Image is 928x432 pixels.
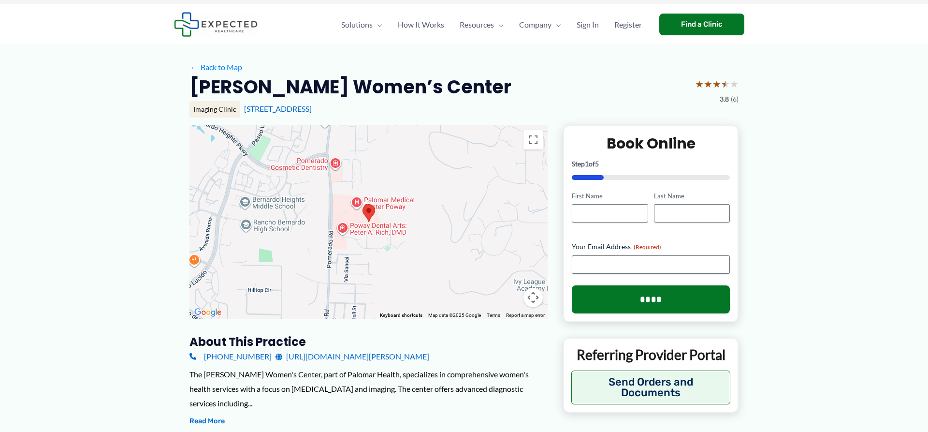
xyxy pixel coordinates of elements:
span: Map data ©2025 Google [428,313,481,318]
a: [PHONE_NUMBER] [189,349,272,364]
span: 5 [595,160,599,168]
h2: Book Online [572,134,730,153]
label: Your Email Address [572,242,730,252]
span: How It Works [398,8,444,42]
label: Last Name [654,192,730,201]
div: The [PERSON_NAME] Women's Center, part of Palomar Health, specializes in comprehensive women's he... [189,367,548,410]
span: Register [614,8,642,42]
span: Menu Toggle [551,8,561,42]
span: (Required) [634,243,661,251]
button: Keyboard shortcuts [380,312,422,319]
span: ★ [712,75,721,93]
p: Step of [572,161,730,167]
span: ★ [721,75,730,93]
span: Resources [460,8,494,42]
a: Terms (opens in new tab) [487,313,500,318]
nav: Primary Site Navigation [333,8,650,42]
a: Register [607,8,650,42]
span: ★ [695,75,704,93]
button: Send Orders and Documents [571,371,730,404]
a: Sign In [569,8,607,42]
a: ResourcesMenu Toggle [452,8,511,42]
a: ←Back to Map [189,60,242,74]
label: First Name [572,192,648,201]
a: Find a Clinic [659,14,744,35]
span: Sign In [577,8,599,42]
button: Map camera controls [523,288,543,307]
p: Referring Provider Portal [571,346,730,363]
img: Expected Healthcare Logo - side, dark font, small [174,12,258,37]
span: ★ [730,75,739,93]
a: How It Works [390,8,452,42]
a: CompanyMenu Toggle [511,8,569,42]
button: Toggle fullscreen view [523,130,543,149]
span: 1 [585,160,589,168]
span: (6) [731,93,739,105]
a: Open this area in Google Maps (opens a new window) [192,306,224,319]
a: [STREET_ADDRESS] [244,104,312,113]
h2: [PERSON_NAME] Women’s Center [189,75,511,99]
span: 3.8 [720,93,729,105]
a: SolutionsMenu Toggle [333,8,390,42]
a: [URL][DOMAIN_NAME][PERSON_NAME] [275,349,429,364]
span: Menu Toggle [373,8,382,42]
button: Read More [189,416,225,427]
span: ★ [704,75,712,93]
h3: About this practice [189,334,548,349]
span: Menu Toggle [494,8,504,42]
div: Imaging Clinic [189,101,240,118]
span: ← [189,62,199,72]
span: Solutions [341,8,373,42]
span: Company [519,8,551,42]
img: Google [192,306,224,319]
a: Report a map error [506,313,545,318]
